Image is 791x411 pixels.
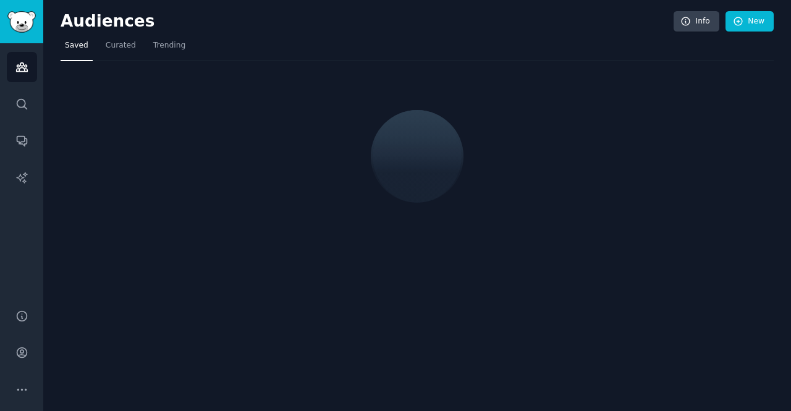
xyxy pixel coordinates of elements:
span: Saved [65,40,88,51]
h2: Audiences [61,12,674,32]
span: Trending [153,40,185,51]
a: Curated [101,36,140,61]
a: New [725,11,774,32]
a: Saved [61,36,93,61]
a: Info [674,11,719,32]
img: GummySearch logo [7,11,36,33]
span: Curated [106,40,136,51]
a: Trending [149,36,190,61]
